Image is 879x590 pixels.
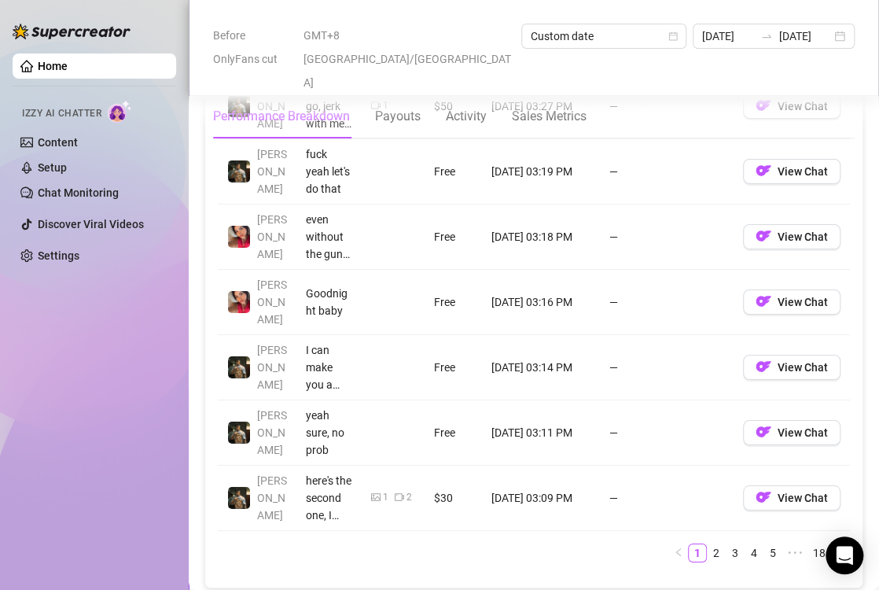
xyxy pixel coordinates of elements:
[306,341,352,393] div: I can make you a personalized bundle with your preffered preference and budget if ur interested
[306,407,352,459] div: yeah sure, no prob
[257,148,287,195] span: [PERSON_NAME]
[257,409,287,456] span: [PERSON_NAME]
[600,400,734,466] td: —
[743,234,840,246] a: OFView Chat
[763,544,782,562] li: 5
[371,492,381,502] span: picture
[228,226,250,248] img: Vanessa
[482,466,600,531] td: [DATE] 03:09 PM
[778,492,828,504] span: View Chat
[482,139,600,205] td: [DATE] 03:19 PM
[668,31,678,41] span: calendar
[807,544,831,562] li: 18
[743,355,840,380] button: OFView Chat
[688,544,707,562] li: 1
[760,30,773,42] span: to
[669,544,688,562] button: left
[782,544,807,562] li: Next 5 Pages
[306,285,352,319] div: Goodnight baby
[38,249,79,262] a: Settings
[375,107,421,126] div: Payouts
[425,400,482,466] td: Free
[743,289,840,315] button: OFView Chat
[743,430,840,442] a: OFView Chat
[756,163,771,179] img: OF
[826,537,863,574] div: Open Intercom Messenger
[395,492,404,502] span: video-camera
[425,335,482,400] td: Free
[257,278,287,326] span: [PERSON_NAME]
[38,161,67,174] a: Setup
[600,205,734,270] td: —
[760,30,773,42] span: swap-right
[406,490,412,505] div: 2
[778,296,828,308] span: View Chat
[600,466,734,531] td: —
[531,24,677,48] span: Custom date
[22,106,101,121] span: Izzy AI Chatter
[778,165,828,178] span: View Chat
[702,28,754,45] input: Start date
[482,400,600,466] td: [DATE] 03:11 PM
[303,24,512,94] span: GMT+8 [GEOGRAPHIC_DATA]/[GEOGRAPHIC_DATA]
[228,160,250,183] img: Tony
[482,335,600,400] td: [DATE] 03:14 PM
[383,490,388,505] div: 1
[306,211,352,263] div: even without the gun baby I will suck that😈
[257,474,287,522] span: [PERSON_NAME]
[743,364,840,377] a: OFView Chat
[600,139,734,205] td: —
[257,344,287,391] span: [PERSON_NAME]
[708,544,725,562] a: 2
[425,466,482,531] td: $30
[745,544,763,562] li: 4
[13,24,131,39] img: logo-BBDzfeDw.svg
[782,544,807,562] span: •••
[808,544,830,562] a: 18
[228,356,250,378] img: Tony
[38,136,78,149] a: Content
[778,230,828,243] span: View Chat
[425,139,482,205] td: Free
[743,224,840,249] button: OFView Chat
[425,270,482,335] td: Free
[38,218,144,230] a: Discover Viral Videos
[228,291,250,313] img: Vanessa
[764,544,782,562] a: 5
[257,213,287,260] span: [PERSON_NAME]
[743,485,840,511] button: OFView Chat
[228,487,250,509] img: Tony
[213,24,294,71] span: Before OnlyFans cut
[482,205,600,270] td: [DATE] 03:18 PM
[779,28,831,45] input: End date
[512,107,587,126] div: Sales Metrics
[743,159,840,184] button: OFView Chat
[38,60,68,72] a: Home
[108,100,132,123] img: AI Chatter
[38,186,119,199] a: Chat Monitoring
[778,361,828,374] span: View Chat
[756,359,771,374] img: OF
[482,270,600,335] td: [DATE] 03:16 PM
[743,420,840,445] button: OFView Chat
[756,293,771,309] img: OF
[669,544,688,562] li: Previous Page
[425,205,482,270] td: Free
[600,270,734,335] td: —
[306,146,352,197] div: fuck yeah let's do that
[600,335,734,400] td: —
[689,544,706,562] a: 1
[745,544,763,562] a: 4
[756,489,771,505] img: OF
[228,422,250,444] img: Tony
[743,168,840,181] a: OFView Chat
[446,107,487,126] div: Activity
[756,228,771,244] img: OF
[674,548,683,557] span: left
[213,107,350,126] div: Performance Breakdown
[726,544,744,562] a: 3
[707,544,726,562] li: 2
[778,426,828,439] span: View Chat
[756,424,771,440] img: OF
[306,472,352,524] div: here's the second one, I also added a post-live video here for you😈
